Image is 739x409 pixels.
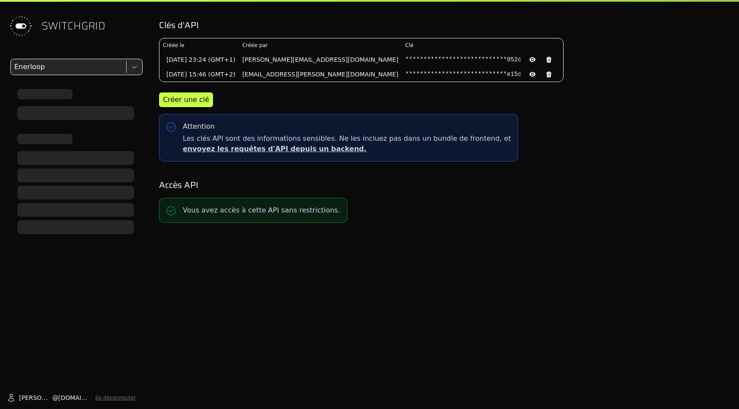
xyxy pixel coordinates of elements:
th: Clé [402,38,563,52]
div: Créer une clé [163,95,209,105]
span: [PERSON_NAME] [19,393,52,402]
td: [PERSON_NAME][EMAIL_ADDRESS][DOMAIN_NAME] [239,52,402,67]
td: [DATE] 23:24 (GMT+1) [159,52,239,67]
p: envoyez les requêtes d'API depuis un backend. [183,144,511,154]
span: SWITCHGRID [41,19,105,33]
button: Se déconnecter [95,394,136,401]
span: [DOMAIN_NAME] [58,393,92,402]
th: Créée le [159,38,239,52]
th: Créée par [239,38,402,52]
div: Attention [183,121,215,132]
span: Les clés API sont des informations sensibles. Ne les incluez pas dans un bundle de frontend, et [183,133,511,154]
img: Switchgrid Logo [7,12,35,40]
td: [EMAIL_ADDRESS][PERSON_NAME][DOMAIN_NAME] [239,67,402,82]
button: Créer une clé [159,92,213,107]
td: [DATE] 15:46 (GMT+2) [159,67,239,82]
span: @ [52,393,58,402]
h2: Accès API [159,179,727,191]
h2: Clés d'API [159,19,727,31]
p: Vous avez accès à cette API sans restrictions. [183,205,340,216]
